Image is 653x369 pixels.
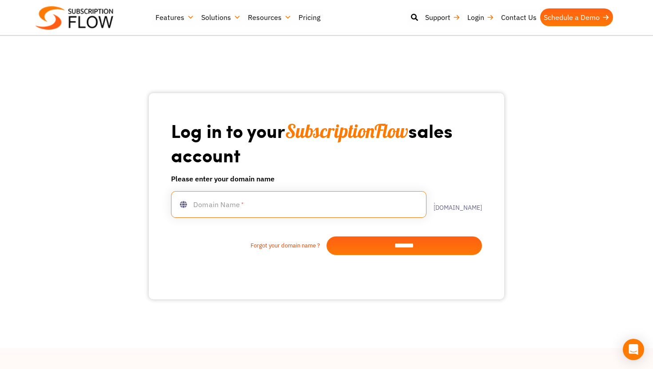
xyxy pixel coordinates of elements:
[171,173,482,184] h6: Please enter your domain name
[623,339,644,360] div: Open Intercom Messenger
[498,8,540,26] a: Contact Us
[540,8,613,26] a: Schedule a Demo
[171,119,482,166] h1: Log in to your sales account
[426,198,482,211] label: .[DOMAIN_NAME]
[295,8,324,26] a: Pricing
[171,241,326,250] a: Forgot your domain name ?
[198,8,244,26] a: Solutions
[464,8,498,26] a: Login
[244,8,295,26] a: Resources
[285,119,408,143] span: SubscriptionFlow
[422,8,464,26] a: Support
[36,6,113,30] img: Subscriptionflow
[152,8,198,26] a: Features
